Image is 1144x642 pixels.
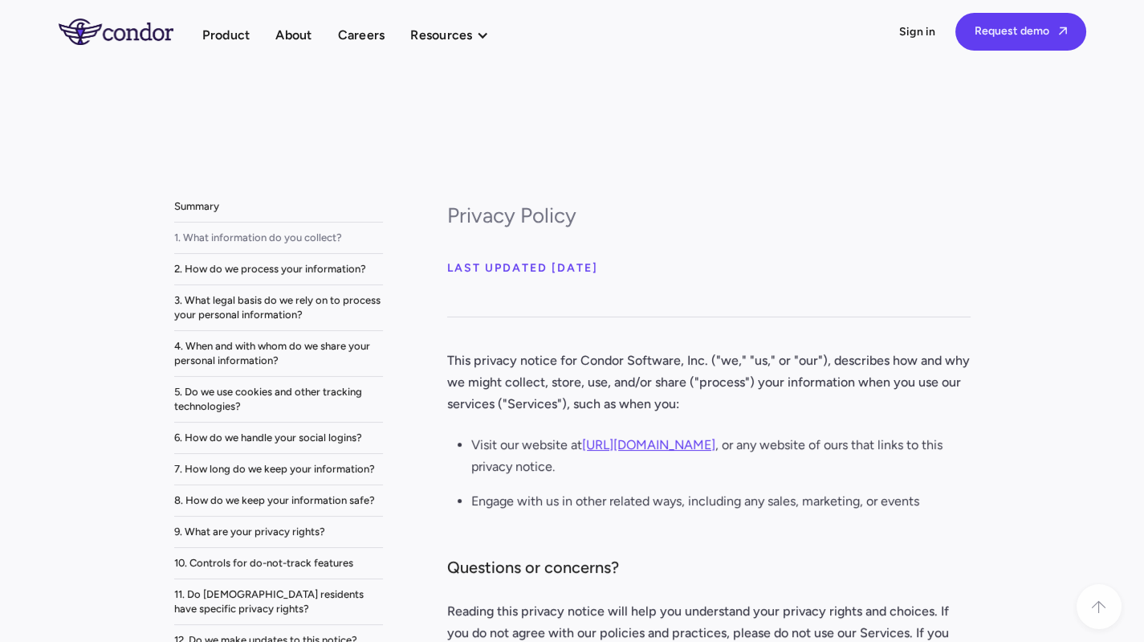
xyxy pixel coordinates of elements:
a: Careers [338,24,385,46]
div: Summary [174,199,219,214]
a: 11. Do [DEMOGRAPHIC_DATA] residents have specific privacy rights? [174,579,384,625]
span:  [1059,26,1067,36]
div: 8. How do we keep your information safe? [174,493,375,508]
a: home [59,18,202,44]
div: 11. Do [DEMOGRAPHIC_DATA] residents have specific privacy rights? [174,587,384,616]
a: Summary [174,191,384,223]
a: Request demo [955,13,1086,51]
a: 4. When and with whom do we share your personal information? [174,331,384,377]
a: 5. Do we use cookies and other tracking technologies? [174,377,384,423]
div: 9. What are your privacy rights? [174,525,325,539]
a: About [275,24,311,46]
a: Sign in [899,24,936,40]
h2: Privacy Policy [447,191,970,239]
h4: Questions or concerns? [447,552,970,583]
div: 4. When and with whom do we share your personal information? [174,339,384,368]
div: 1. What information do you collect? [174,231,342,245]
a: 7. How long do we keep your information? [174,454,384,485]
li: Engage with us in other related ways, including any sales, marketing, or events [471,490,970,518]
div: 2. How do we process your information? [174,262,366,276]
a: 3. What legal basis do we rely on to process your personal information? [174,285,384,331]
a: 9. What are your privacy rights? [174,517,384,548]
a: 1. What information do you collect? [174,223,384,254]
div: 6. How do we handle your social logins? [174,431,362,445]
div: 3. What legal basis do we rely on to process your personal information? [174,293,384,322]
p: This privacy notice for Condor Software, Inc. ("we," "us," or "our"), describes how and why we mi... [447,350,970,415]
div: Resources [410,24,472,46]
div: Resources [410,24,504,46]
a: [URL][DOMAIN_NAME] [582,437,715,452]
a: 8. How do we keep your information safe? [174,485,384,517]
div:  [1091,601,1107,613]
div: 5. Do we use cookies and other tracking technologies? [174,385,384,414]
div: 7. How long do we keep your information? [174,462,375,476]
div: Last updated [DATE] [447,252,970,284]
a: Product [202,24,250,46]
a: 2. How do we process your information? [174,254,384,285]
div: 10. Controls for do-not-track features [174,556,353,570]
li: Visit our website at , or any website of ours that links to this privacy notice. [471,434,970,484]
a: 10. Controls for do-not-track features [174,548,384,579]
a: 6. How do we handle your social logins? [174,423,384,454]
